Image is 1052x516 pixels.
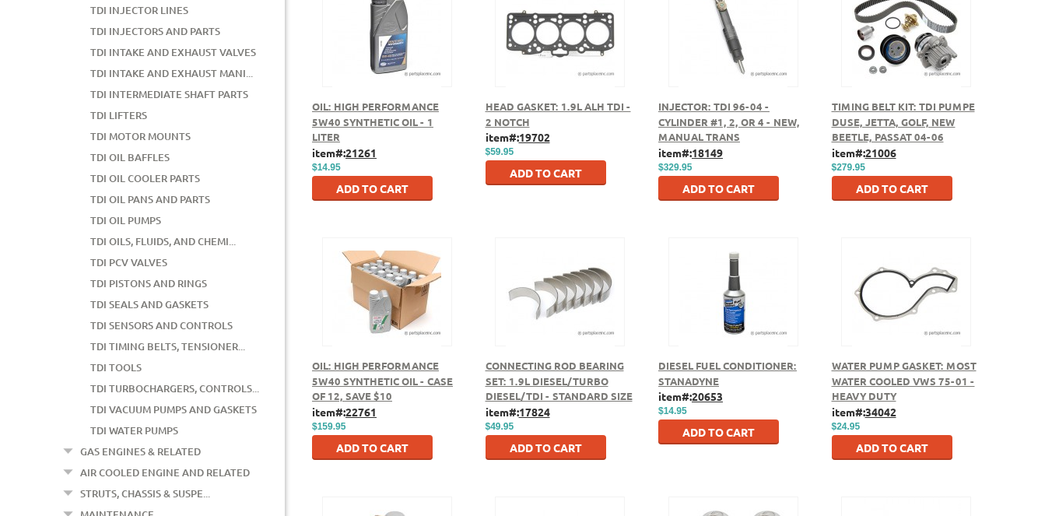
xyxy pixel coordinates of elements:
button: Add to Cart [312,176,433,201]
span: $59.95 [486,146,514,157]
a: Oil: High Performance 5w40 Synthetic Oil - 1 Liter [312,100,439,143]
a: TDI Injectors and Parts [90,21,220,41]
span: $14.95 [312,162,341,173]
b: item#: [658,146,723,160]
span: $279.95 [832,162,865,173]
a: Connecting Rod Bearing Set: 1.9L Diesel/Turbo Diesel/TDI - Standard Size [486,359,633,402]
u: 18149 [692,146,723,160]
a: Struts, Chassis & Suspe... [80,483,210,504]
u: 34042 [865,405,896,419]
button: Add to Cart [832,435,952,460]
a: TDI Turbochargers, Controls... [90,378,259,398]
button: Add to Cart [658,419,779,444]
u: 21006 [865,146,896,160]
button: Add to Cart [832,176,952,201]
span: Add to Cart [682,181,755,195]
button: Add to Cart [312,435,433,460]
span: Add to Cart [856,181,928,195]
a: TDI Seals and Gaskets [90,294,209,314]
a: TDI Sensors and Controls [90,315,233,335]
b: item#: [486,405,550,419]
a: TDI Lifters [90,105,147,125]
a: Injector: TDI 96-04 - Cylinder #1, 2, or 4 - New, Manual Trans [658,100,800,143]
b: item#: [658,389,723,403]
b: item#: [832,405,896,419]
button: Add to Cart [658,176,779,201]
a: Head Gasket: 1.9L ALH TDI - 2 Notch [486,100,631,128]
span: Add to Cart [682,425,755,439]
a: TDI Intake and Exhaust Valves [90,42,256,62]
a: Gas Engines & Related [80,441,201,462]
a: Timing Belt Kit: TDI Pumpe Duse, Jetta, Golf, New Beetle, Passat 04-06 [832,100,975,143]
span: $49.95 [486,421,514,432]
a: Oil: High Performance 5w40 Synthetic Oil - Case of 12, Save $10 [312,359,453,402]
a: TDI Pistons and Rings [90,273,207,293]
span: Add to Cart [510,441,582,455]
b: item#: [832,146,896,160]
span: $14.95 [658,405,687,416]
a: Diesel Fuel Conditioner: Stanadyne [658,359,797,388]
a: TDI Oils, Fluids, and Chemi... [90,231,236,251]
a: TDI Oil Baffles [90,147,170,167]
a: Water Pump Gasket: Most Water Cooled VWs 75-01 - Heavy Duty [832,359,977,402]
span: Add to Cart [510,166,582,180]
u: 21261 [345,146,377,160]
a: Air Cooled Engine and Related [80,462,250,483]
a: TDI Water Pumps [90,420,178,441]
span: Add to Cart [336,441,409,455]
a: TDI Oil Cooler Parts [90,168,200,188]
span: $159.95 [312,421,345,432]
span: Add to Cart [856,441,928,455]
a: TDI Motor Mounts [90,126,191,146]
a: TDI Vacuum Pumps and Gaskets [90,399,257,419]
a: TDI Timing Belts, Tensioner... [90,336,245,356]
a: TDI Intermediate Shaft Parts [90,84,248,104]
a: TDI Intake and Exhaust Mani... [90,63,253,83]
button: Add to Cart [486,160,606,185]
span: $24.95 [832,421,861,432]
span: $329.95 [658,162,692,173]
u: 17824 [519,405,550,419]
b: item#: [312,146,377,160]
b: item#: [486,130,550,144]
u: 19702 [519,130,550,144]
u: 22761 [345,405,377,419]
span: Add to Cart [336,181,409,195]
a: TDI PCV Valves [90,252,167,272]
button: Add to Cart [486,435,606,460]
a: TDI Tools [90,357,142,377]
b: item#: [312,405,377,419]
a: TDI Oil Pans and Parts [90,189,210,209]
a: TDI Oil Pumps [90,210,161,230]
u: 20653 [692,389,723,403]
